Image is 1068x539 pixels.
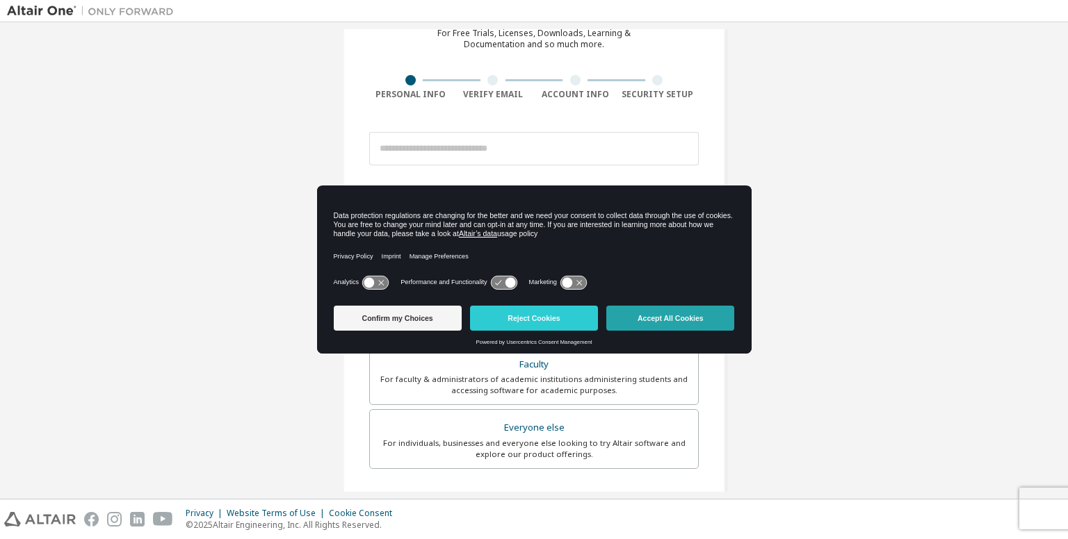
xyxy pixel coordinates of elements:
img: linkedin.svg [130,512,145,526]
div: Privacy [186,508,227,519]
img: instagram.svg [107,512,122,526]
div: For Free Trials, Licenses, Downloads, Learning & Documentation and so much more. [437,28,631,50]
div: Security Setup [617,89,699,100]
div: Account Type [369,181,699,203]
img: altair_logo.svg [4,512,76,526]
img: facebook.svg [84,512,99,526]
img: Altair One [7,4,181,18]
div: Faculty [378,355,690,374]
div: Personal Info [369,89,452,100]
div: Account Info [534,89,617,100]
div: Your Profile [369,490,699,512]
div: Everyone else [378,418,690,438]
div: For individuals, businesses and everyone else looking to try Altair software and explore our prod... [378,438,690,460]
p: © 2025 Altair Engineering, Inc. All Rights Reserved. [186,519,400,531]
div: For faculty & administrators of academic institutions administering students and accessing softwa... [378,374,690,396]
img: youtube.svg [153,512,173,526]
div: Website Terms of Use [227,508,329,519]
div: Cookie Consent [329,508,400,519]
div: Verify Email [452,89,535,100]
